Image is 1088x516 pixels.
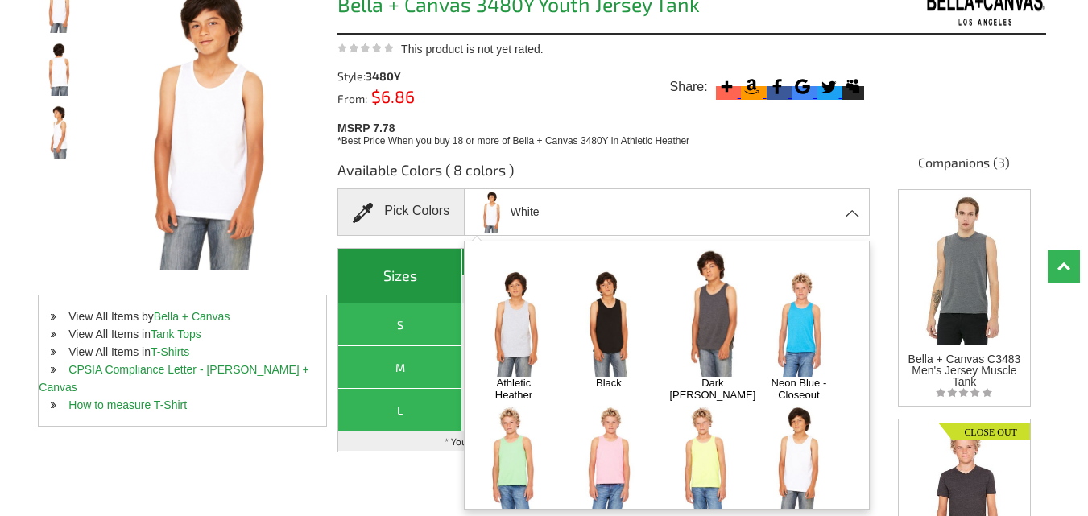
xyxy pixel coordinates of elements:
[764,377,833,401] a: Neon Blue - Closeout
[151,345,189,358] a: T-Shirts
[462,276,586,303] th: 1-6
[883,154,1045,180] h4: Companions (3)
[366,69,401,83] span: 3480Y
[39,325,326,343] li: View All Items in
[1048,250,1080,283] a: Top
[792,76,813,97] svg: Google Bookmark
[337,43,394,53] img: This product is not yet rated.
[367,86,415,106] span: $6.86
[337,71,471,82] div: Style:
[154,310,230,323] a: Bella + Canvas
[817,76,839,97] svg: Twitter
[904,190,1024,387] a: Bella + Canvas C3483 Men's Jersey Muscle Tank
[151,328,201,341] a: Tank Tops
[756,270,841,376] img: Neon Blue
[574,377,643,389] a: Black
[511,198,540,226] span: White
[936,387,992,398] img: listing_empty_star.svg
[337,118,874,148] div: MSRP 7.78
[471,270,556,376] img: Athletic Heather
[479,377,548,401] a: Athletic Heather
[462,346,586,389] td: $6.91
[474,191,508,233] img: White
[661,405,746,510] img: Neon Yellow
[756,405,841,510] img: White
[39,308,326,325] li: View All Items by
[337,135,689,147] span: *Best Price When you buy 18 or more of Bella + Canvas 3480Y in Athletic Heather
[337,90,471,105] div: From:
[669,377,755,401] a: Dark [PERSON_NAME]
[462,249,867,276] th: Quantity/Volume
[337,188,465,236] div: Pick Colors
[670,79,708,95] span: Share:
[462,303,586,346] td: $6.91
[38,105,81,159] img: Bella + Canvas 3480Y Youth Jersey Tank
[741,76,763,97] svg: Amazon
[342,400,457,420] div: L
[904,190,1024,345] img: Bella + Canvas C3483 Men's Jersey Muscle Tank
[39,363,308,394] a: CPSIA Compliance Letter - [PERSON_NAME] + Canvas
[337,160,869,188] h3: Available Colors ( 8 colors )
[401,43,544,56] span: This product is not yet rated.
[716,76,738,97] svg: More
[767,76,788,97] svg: Facebook
[566,270,651,376] img: Black
[68,398,187,411] a: How to measure T-Shirt
[566,405,651,510] img: Neon Pink
[462,389,586,431] td: $6.91
[342,315,457,335] div: S
[338,249,462,303] th: Sizes
[939,419,1030,440] img: Closeout
[908,353,1021,388] span: Bella + Canvas C3483 Men's Jersey Muscle Tank
[39,343,326,361] li: View All Items in
[842,76,864,97] svg: Myspace
[471,405,556,510] img: Neon Green
[338,431,868,452] td: * You get volume discount when you order more of this style and color.
[661,249,763,377] img: Dark Grey Heather
[342,357,457,378] div: M
[38,43,81,96] img: Bella + Canvas 3480Y Youth Jersey Tank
